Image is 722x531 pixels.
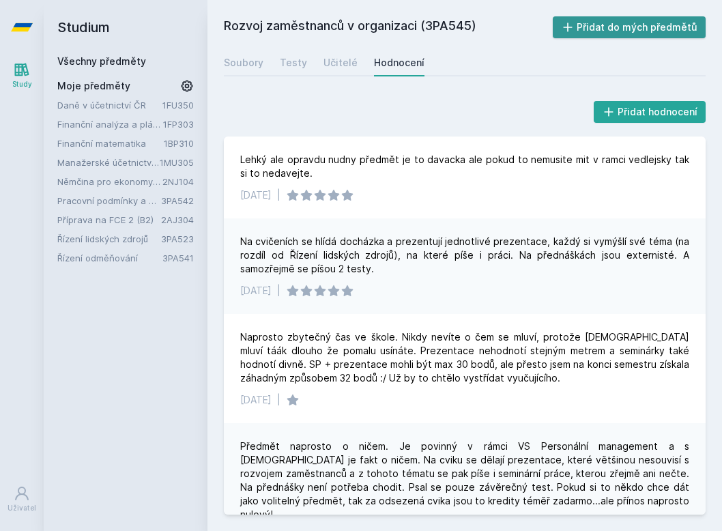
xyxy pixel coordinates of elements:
[224,49,263,76] a: Soubory
[240,393,272,407] div: [DATE]
[240,188,272,202] div: [DATE]
[161,233,194,244] a: 3PA523
[374,49,424,76] a: Hodnocení
[277,284,280,298] div: |
[162,100,194,111] a: 1FU350
[57,194,161,207] a: Pracovní podmínky a pracovní vztahy
[3,478,41,520] a: Uživatel
[164,138,194,149] a: 1BP310
[162,253,194,263] a: 3PA541
[277,188,280,202] div: |
[8,503,36,513] div: Uživatel
[240,235,689,276] div: Na cvičeních se hlídá docházka a prezentují jednotlivé prezentace, každý si vymýšlí své téma (na ...
[57,156,160,169] a: Manažerské účetnictví I.
[553,16,706,38] button: Přidat do mých předmětů
[160,157,194,168] a: 1MU305
[57,98,162,112] a: Daně v účetnictví ČR
[323,56,358,70] div: Učitelé
[3,55,41,96] a: Study
[240,153,689,180] div: Lehký ale opravdu nudny předmět je to davacka ale pokud to nemusite mit v ramci vedlejsky tak si ...
[240,330,689,385] div: Naprosto zbytečný čas ve škole. Nikdy nevíte o čem se mluví, protože [DEMOGRAPHIC_DATA] mluví táá...
[161,195,194,206] a: 3PA542
[57,251,162,265] a: Řízení odměňování
[162,176,194,187] a: 2NJ104
[374,56,424,70] div: Hodnocení
[163,119,194,130] a: 1FP303
[12,79,32,89] div: Study
[277,393,280,407] div: |
[224,56,263,70] div: Soubory
[57,175,162,188] a: Němčina pro ekonomy - mírně pokročilá úroveň 2 (A2)
[594,101,706,123] button: Přidat hodnocení
[240,284,272,298] div: [DATE]
[280,56,307,70] div: Testy
[57,117,163,131] a: Finanční analýza a plánování podniku
[57,213,161,227] a: Příprava na FCE 2 (B2)
[280,49,307,76] a: Testy
[161,214,194,225] a: 2AJ304
[57,79,130,93] span: Moje předměty
[57,232,161,246] a: Řízení lidských zdrojů
[224,16,553,38] h2: Rozvoj zaměstnanců v organizaci (3PA545)
[323,49,358,76] a: Učitelé
[57,137,164,150] a: Finanční matematika
[240,440,689,521] div: Předmět naprosto o ničem. Je povinný v rámci VS Personální management a s [DEMOGRAPHIC_DATA] je f...
[57,55,146,67] a: Všechny předměty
